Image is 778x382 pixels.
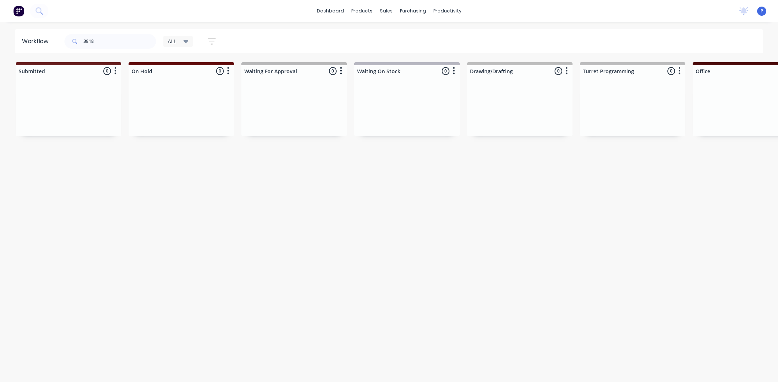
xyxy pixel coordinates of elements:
[348,5,376,16] div: products
[430,5,465,16] div: productivity
[396,5,430,16] div: purchasing
[376,5,396,16] div: sales
[22,37,52,46] div: Workflow
[84,34,156,49] input: Search for orders...
[313,5,348,16] a: dashboard
[13,5,24,16] img: Factory
[168,37,176,45] span: ALL
[760,8,763,14] span: P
